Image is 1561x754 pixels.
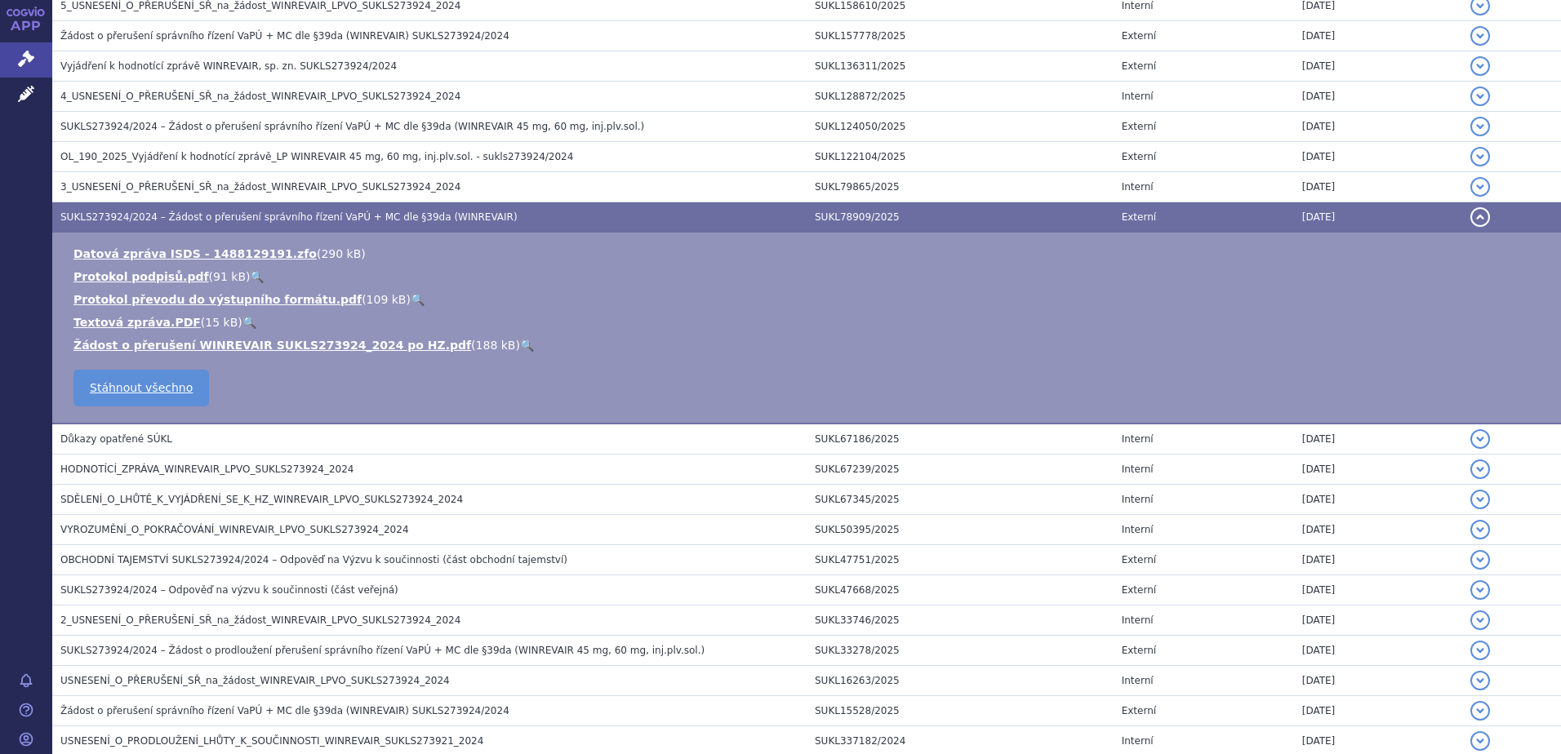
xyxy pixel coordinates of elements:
span: Interní [1122,524,1154,535]
span: 2_USNESENÍ_O_PŘERUŠENÍ_SŘ_na_žádost_WINREVAIR_LPVO_SUKLS273924_2024 [60,614,460,626]
td: SUKL122104/2025 [807,142,1114,172]
td: [DATE] [1294,172,1462,202]
button: detail [1470,731,1490,751]
button: detail [1470,429,1490,449]
a: 🔍 [411,293,425,306]
button: detail [1470,207,1490,227]
td: [DATE] [1294,575,1462,605]
td: [DATE] [1294,485,1462,515]
span: SUKLS273924/2024 – Žádost o přerušení správního řízení VaPÚ + MC dle §39da (WINREVAIR 45 mg, 60 m... [60,121,644,132]
button: detail [1470,490,1490,509]
button: detail [1470,641,1490,660]
button: detail [1470,701,1490,721]
td: SUKL33278/2025 [807,636,1114,666]
span: HODNOTÍCÍ_ZPRÁVA_WINREVAIR_LPVO_SUKLS273924_2024 [60,463,354,475]
li: ( ) [73,246,1545,262]
span: Externí [1122,30,1156,42]
td: [DATE] [1294,202,1462,233]
button: detail [1470,86,1490,106]
span: Interní [1122,433,1154,445]
td: [DATE] [1294,82,1462,112]
td: SUKL79865/2025 [807,172,1114,202]
td: SUKL47751/2025 [807,545,1114,575]
td: [DATE] [1294,21,1462,51]
td: SUKL67239/2025 [807,455,1114,485]
td: [DATE] [1294,666,1462,696]
span: Žádost o přerušení správního řízení VaPÚ + MC dle §39da (WINREVAIR) SUKLS273924/2024 [60,705,509,716]
td: SUKL136311/2025 [807,51,1114,82]
span: SUKLS273924/2024 – Žádost o prodloužení přerušení správního řízení VaPÚ + MC dle §39da (WINREVAIR... [60,645,705,656]
span: OL_190_2025_Vyjádření k hodnotící zprávě_LP WINREVAIR 45 mg, 60 mg, inj.plv.sol. - sukls273924/2024 [60,151,573,162]
td: SUKL124050/2025 [807,112,1114,142]
button: detail [1470,117,1490,136]
span: OBCHODNÍ TAJEMSTVÍ SUKLS273924/2024 – Odpověď na Výzvu k součinnosti (část obchodní tajemství) [60,554,567,565]
span: 188 kB [476,339,516,352]
span: Žádost o přerušení správního řízení VaPÚ + MC dle §39da (WINREVAIR) SUKLS273924/2024 [60,30,509,42]
span: 91 kB [213,270,246,283]
td: SUKL33746/2025 [807,605,1114,636]
li: ( ) [73,337,1545,353]
a: 🔍 [250,270,264,283]
span: Interní [1122,675,1154,686]
td: [DATE] [1294,605,1462,636]
td: [DATE] [1294,545,1462,575]
span: Vyjádření k hodnotící zprávě WINREVAIR, sp. zn. SUKLS273924/2024 [60,60,397,72]
td: SUKL78909/2025 [807,202,1114,233]
td: [DATE] [1294,696,1462,726]
a: Protokol převodu do výstupního formátu.pdf [73,293,362,306]
span: USNESENÍ_O_PŘERUŠENÍ_SŘ_na_žádost_WINREVAIR_LPVO_SUKLS273924_2024 [60,675,450,686]
span: Externí [1122,554,1156,565]
li: ( ) [73,291,1545,308]
td: [DATE] [1294,636,1462,666]
td: [DATE] [1294,515,1462,545]
span: Externí [1122,211,1156,223]
span: Externí [1122,60,1156,72]
span: 109 kB [367,293,407,306]
span: Interní [1122,735,1154,747]
td: SUKL47668/2025 [807,575,1114,605]
button: detail [1470,610,1490,630]
button: detail [1470,580,1490,600]
a: Textová zpráva.PDF [73,316,201,329]
a: Stáhnout všechno [73,370,209,406]
span: Interní [1122,494,1154,505]
span: Interní [1122,614,1154,626]
a: 🔍 [520,339,534,352]
td: [DATE] [1294,424,1462,455]
li: ( ) [73,268,1545,285]
button: detail [1470,459,1490,479]
td: SUKL157778/2025 [807,21,1114,51]
td: SUKL67345/2025 [807,485,1114,515]
span: Důkazy opatřené SÚKL [60,433,172,445]
span: SUKLS273924/2024 – Žádost o přerušení správního řízení VaPÚ + MC dle §39da (WINREVAIR) [60,211,518,223]
span: Externí [1122,151,1156,162]
span: VYROZUMĚNÍ_O_POKRAČOVÁNÍ_WINREVAIR_LPVO_SUKLS273924_2024 [60,524,409,535]
td: SUKL128872/2025 [807,82,1114,112]
td: SUKL50395/2025 [807,515,1114,545]
span: Interní [1122,463,1154,475]
td: [DATE] [1294,51,1462,82]
button: detail [1470,147,1490,166]
span: SUKLS273924/2024 – Odpověď na výzvu k součinnosti (část veřejná) [60,584,398,596]
span: Externí [1122,705,1156,716]
td: [DATE] [1294,455,1462,485]
span: Interní [1122,181,1154,193]
button: detail [1470,550,1490,570]
td: [DATE] [1294,112,1462,142]
a: Protokol podpisů.pdf [73,270,209,283]
button: detail [1470,177,1490,197]
td: SUKL67186/2025 [807,424,1114,455]
span: SDĚLENÍ_O_LHŮTĚ_K_VYJÁDŘENÍ_SE_K_HZ_WINREVAIR_LPVO_SUKLS273924_2024 [60,494,463,505]
span: 15 kB [205,316,238,329]
button: detail [1470,671,1490,690]
a: 🔍 [242,316,256,329]
button: detail [1470,26,1490,46]
button: detail [1470,56,1490,76]
span: 3_USNESENÍ_O_PŘERUŠENÍ_SŘ_na_žádost_WINREVAIR_LPVO_SUKLS273924_2024 [60,181,460,193]
li: ( ) [73,314,1545,330]
a: Datová zpráva ISDS - 1488129191.zfo [73,247,317,260]
span: 4_USNESENÍ_O_PŘERUŠENÍ_SŘ_na_žádost_WINREVAIR_LPVO_SUKLS273924_2024 [60,91,460,102]
span: 290 kB [321,247,361,260]
span: Externí [1122,121,1156,132]
td: SUKL16263/2025 [807,666,1114,696]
